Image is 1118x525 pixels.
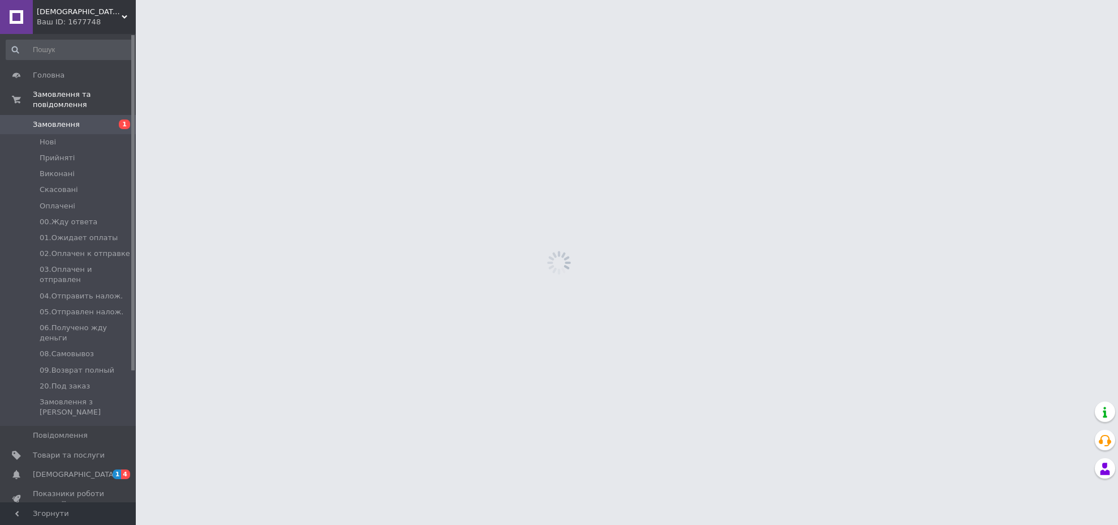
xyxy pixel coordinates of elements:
span: Нові [40,137,56,147]
span: Замовлення з [PERSON_NAME] [40,397,132,417]
span: 03.Оплачен и отправлен [40,264,132,285]
span: 09.Возврат полный [40,365,114,375]
span: 02.Оплачен к отправке [40,249,130,259]
span: Показники роботи компанії [33,489,105,509]
span: 06.Получено жду деньги [40,323,132,343]
span: 4 [121,469,130,479]
span: Корал-Торг [37,7,122,17]
span: Прийняті [40,153,75,163]
span: Замовлення та повідомлення [33,89,136,110]
span: Скасовані [40,185,78,195]
span: Оплачені [40,201,75,211]
div: Ваш ID: 1677748 [37,17,136,27]
span: 20.Под заказ [40,381,90,391]
span: Виконані [40,169,75,179]
span: 05.Отправлен налож. [40,307,123,317]
input: Пошук [6,40,133,60]
span: Головна [33,70,64,80]
span: 04.Отправить налож. [40,291,123,301]
span: [DEMOGRAPHIC_DATA] [33,469,117,480]
span: Повідомлення [33,430,88,441]
span: 00.Жду ответа [40,217,97,227]
span: 01.Ожидает оплаты [40,233,118,243]
span: 1 [113,469,122,479]
span: Товари та послуги [33,450,105,460]
span: 1 [119,119,130,129]
span: Замовлення [33,119,80,130]
span: 08.Самовывоз [40,349,94,359]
